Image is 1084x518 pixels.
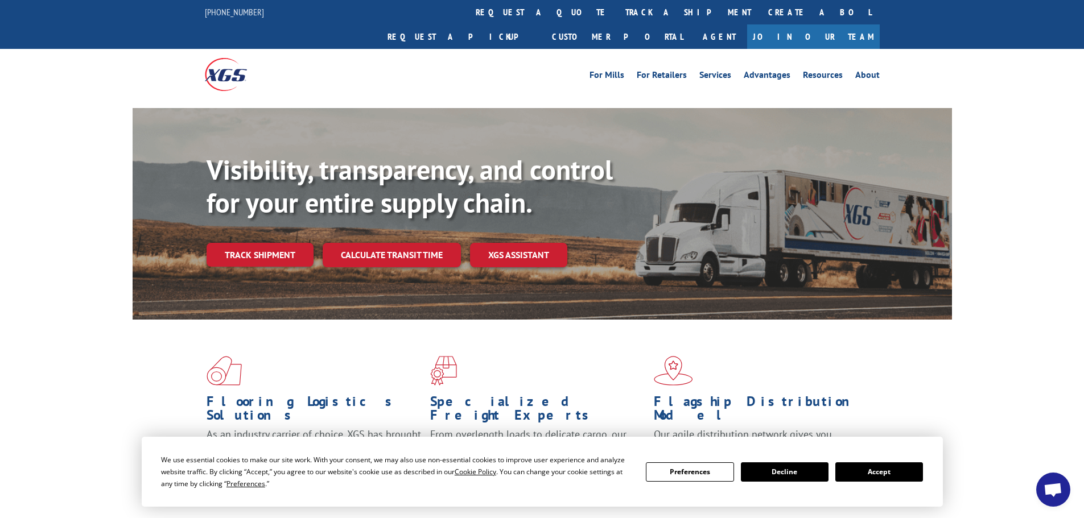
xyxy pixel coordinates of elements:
[691,24,747,49] a: Agent
[207,152,613,220] b: Visibility, transparency, and control for your entire supply chain.
[207,395,422,428] h1: Flooring Logistics Solutions
[161,454,632,490] div: We use essential cookies to make our site work. With your consent, we may also use non-essential ...
[207,243,314,267] a: Track shipment
[430,356,457,386] img: xgs-icon-focused-on-flooring-red
[323,243,461,267] a: Calculate transit time
[470,243,567,267] a: XGS ASSISTANT
[207,428,421,468] span: As an industry carrier of choice, XGS has brought innovation and dedication to flooring logistics...
[430,428,645,478] p: From overlength loads to delicate cargo, our experienced staff knows the best way to move your fr...
[654,356,693,386] img: xgs-icon-flagship-distribution-model-red
[637,71,687,83] a: For Retailers
[654,395,869,428] h1: Flagship Distribution Model
[747,24,880,49] a: Join Our Team
[1036,473,1070,507] div: Open chat
[455,467,496,476] span: Cookie Policy
[430,395,645,428] h1: Specialized Freight Experts
[543,24,691,49] a: Customer Portal
[207,356,242,386] img: xgs-icon-total-supply-chain-intelligence-red
[646,462,733,482] button: Preferences
[379,24,543,49] a: Request a pickup
[205,6,264,18] a: [PHONE_NUMBER]
[835,462,923,482] button: Accept
[226,479,265,488] span: Preferences
[654,428,863,454] span: Our agile distribution network gives you nationwide inventory management on demand.
[744,71,790,83] a: Advantages
[142,437,943,507] div: Cookie Consent Prompt
[590,71,624,83] a: For Mills
[803,71,843,83] a: Resources
[699,71,731,83] a: Services
[741,462,829,482] button: Decline
[855,71,880,83] a: About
